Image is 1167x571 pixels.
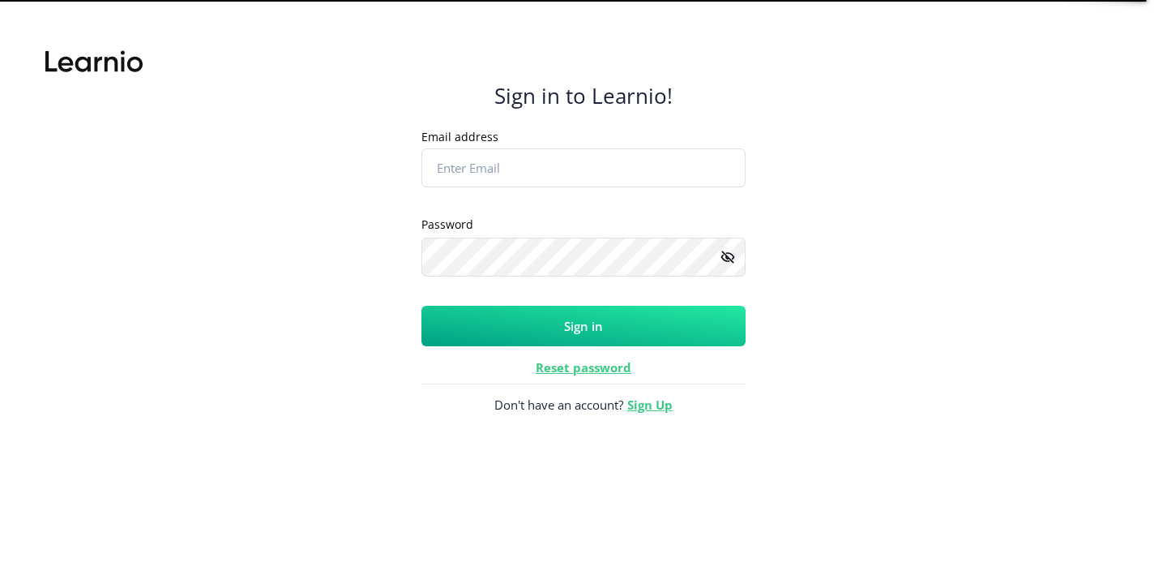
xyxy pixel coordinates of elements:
label: Email address [421,129,498,145]
button: Sign in [421,306,746,346]
label: Password [421,217,473,233]
input: Enter Email [421,148,746,187]
span: Don't have an account? [421,384,746,424]
a: Sign Up [627,397,673,413]
a: Reset password [536,359,631,376]
img: Learnio.svg [45,45,143,78]
h4: Sign in to Learnio! [494,83,673,109]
